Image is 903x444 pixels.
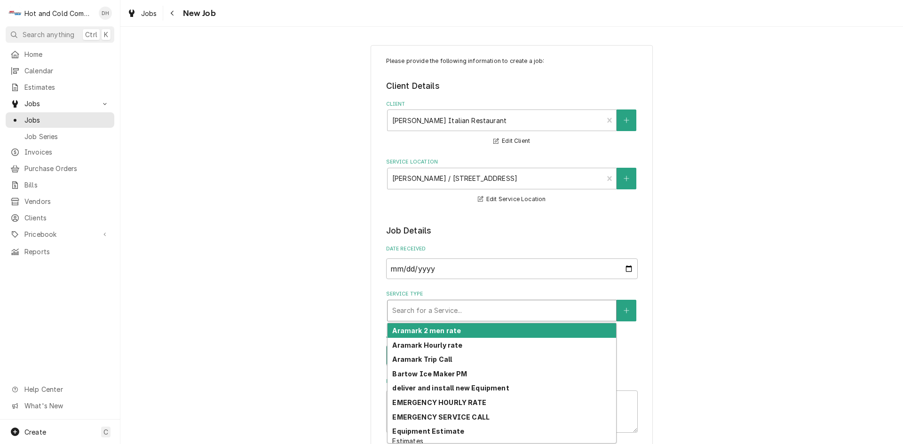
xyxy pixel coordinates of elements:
[6,129,114,144] a: Job Series
[180,7,216,20] span: New Job
[386,80,638,92] legend: Client Details
[476,194,547,205] button: Edit Service Location
[24,164,110,173] span: Purchase Orders
[6,244,114,259] a: Reports
[24,229,95,239] span: Pricebook
[6,210,114,226] a: Clients
[392,427,464,435] strong: Equipment Estimate
[6,398,114,413] a: Go to What's New
[24,49,110,59] span: Home
[6,382,114,397] a: Go to Help Center
[392,370,467,378] strong: Bartow Ice Maker PM
[123,6,161,21] a: Jobs
[386,378,638,385] label: Reason For Call
[6,226,114,242] a: Go to Pricebook
[24,213,110,223] span: Clients
[617,109,636,131] button: Create New Client
[386,101,638,108] label: Client
[492,135,531,147] button: Edit Client
[24,180,110,190] span: Bills
[617,300,636,321] button: Create New Service
[386,333,638,366] div: Job Type
[6,79,114,95] a: Estimates
[24,99,95,109] span: Jobs
[85,30,97,39] span: Ctrl
[8,7,22,20] div: Hot and Cold Commercial Kitchens, Inc.'s Avatar
[624,175,629,182] svg: Create New Location
[392,384,509,392] strong: deliver and install new Equipment
[24,401,109,411] span: What's New
[165,6,180,21] button: Navigate back
[6,112,114,128] a: Jobs
[6,161,114,176] a: Purchase Orders
[386,101,638,147] div: Client
[24,82,110,92] span: Estimates
[24,66,110,76] span: Calendar
[24,115,110,125] span: Jobs
[99,7,112,20] div: Daryl Harris's Avatar
[8,7,22,20] div: H
[386,333,638,340] label: Job Type
[624,117,629,124] svg: Create New Client
[104,30,108,39] span: K
[392,398,486,406] strong: EMERGENCY HOURLY RATE
[386,245,638,253] label: Date Received
[24,196,110,206] span: Vendors
[6,47,114,62] a: Home
[23,30,74,39] span: Search anything
[6,177,114,193] a: Bills
[624,307,629,314] svg: Create New Service
[392,413,490,421] strong: EMERGENCY SERVICE CALL
[6,96,114,111] a: Go to Jobs
[103,427,108,437] span: C
[617,168,636,189] button: Create New Location
[24,8,94,18] div: Hot and Cold Commercial Kitchens, Inc.
[386,158,638,166] label: Service Location
[6,63,114,78] a: Calendar
[392,327,461,335] strong: Aramark 2 men rate
[386,378,638,433] div: Reason For Call
[99,7,112,20] div: DH
[392,355,452,363] strong: Aramark Trip Call
[386,158,638,205] div: Service Location
[6,26,114,43] button: Search anythingCtrlK
[24,132,110,141] span: Job Series
[386,290,638,321] div: Service Type
[386,245,638,279] div: Date Received
[24,384,109,394] span: Help Center
[24,247,110,257] span: Reports
[386,57,638,65] p: Please provide the following information to create a job:
[24,147,110,157] span: Invoices
[6,144,114,160] a: Invoices
[386,290,638,298] label: Service Type
[386,258,638,279] input: yyyy-mm-dd
[6,194,114,209] a: Vendors
[141,8,157,18] span: Jobs
[392,341,462,349] strong: Aramark Hourly rate
[24,428,46,436] span: Create
[386,225,638,237] legend: Job Details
